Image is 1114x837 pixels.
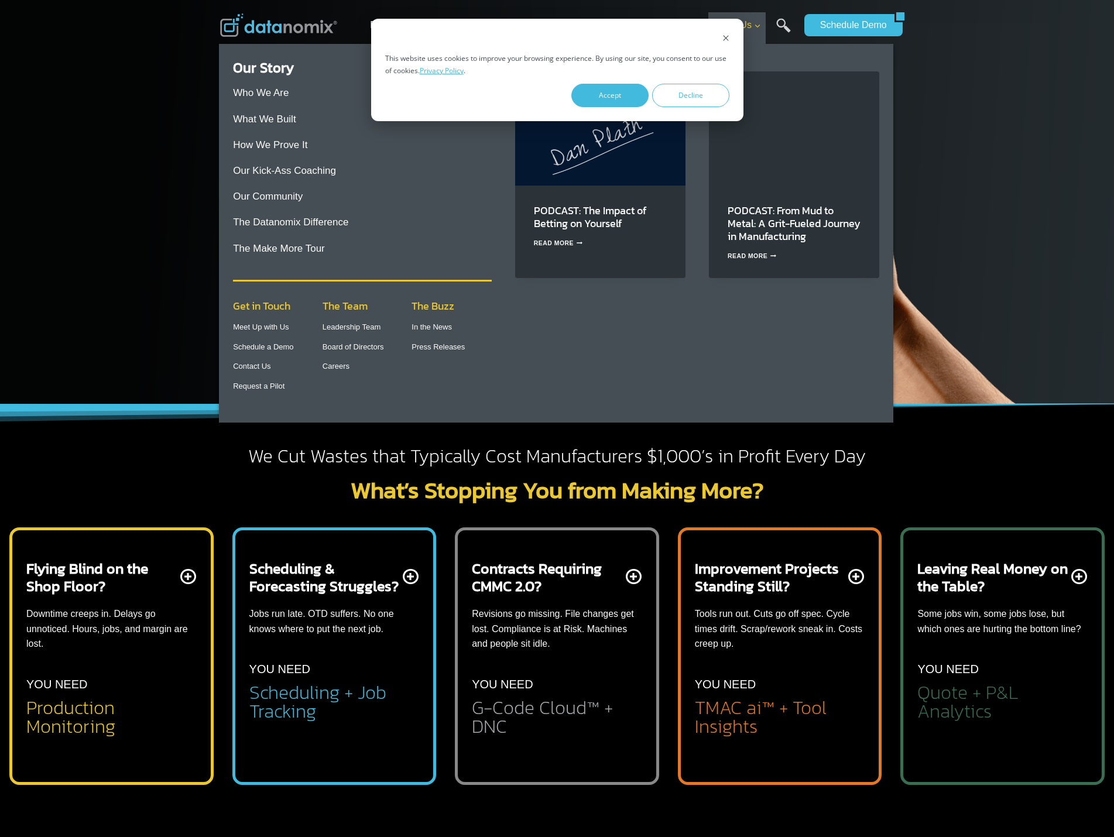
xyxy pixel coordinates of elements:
[233,57,294,78] a: Our Story
[233,165,336,176] a: Our Kick-Ass Coaching
[220,13,337,37] img: Datanomix
[131,261,149,269] a: Terms
[249,660,310,678] p: YOU NEED
[263,145,309,155] span: State/Region
[233,243,325,254] a: The Make More Tour
[371,19,743,121] div: Cookie banner
[365,6,798,44] nav: Primary Navigation
[26,698,197,736] h2: Production Monitoring
[472,606,642,651] p: Revisions go missing. File changes get lost. Compliance is at Risk. Machines and people sit idle.
[370,18,416,33] span: Products
[917,683,1088,721] h2: Quote + P&L Analytics
[534,240,583,246] a: Read More
[917,606,1088,636] p: Some jobs win, some jobs lose, but which ones are hurting the bottom line?
[776,18,791,44] a: Search
[709,71,879,185] img: Daniel Anglemyer’s journey from hog barns to shop leadership shows how grit, culture, and tech ca...
[249,606,420,636] p: Jobs run late. OTD suffers. No one knows where to put the next job.
[26,606,197,651] p: Downtime creeps in. Delays go unnoticed. Hours, jobs, and margin are lost.
[722,33,729,45] button: Dismiss cookie banner
[233,342,293,351] a: Schedule a Demo
[220,444,894,469] h2: We Cut Wastes that Typically Cost Manufacturers $1,000’s in Profit Every Day
[385,52,729,77] p: This website uses cookies to improve your browsing experience. By using our site, you consent to ...
[412,323,452,331] a: In the News
[233,87,289,98] a: Who We Are
[917,560,1069,595] h2: Leaving Real Money on the Table?
[472,675,533,694] p: YOU NEED
[516,18,570,33] span: Resources
[431,18,502,33] span: The Difference
[472,698,642,736] h2: G-Code Cloud™ + DNC
[233,217,348,228] a: The Datanomix Difference
[263,1,301,11] span: Last Name
[263,49,316,59] span: Phone number
[220,478,894,502] h2: What’s Stopping You from Making More?
[233,382,285,390] a: Request a Pilot
[26,675,87,694] p: YOU NEED
[323,323,381,331] a: Leadership Team
[323,298,368,314] span: The Team
[26,560,178,595] h2: Flying Blind on the Shop Floor?
[652,84,729,107] button: Decline
[233,114,296,125] a: What We Built
[412,298,454,314] span: The Buzz
[420,64,464,77] a: Privacy Policy
[534,203,646,231] a: PODCAST: The Impact of Betting on Yourself
[249,560,401,595] h2: Scheduling & Forecasting Struggles?
[233,362,270,371] a: Contact Us
[472,560,623,595] h2: Contracts Requiring CMMC 2.0?
[728,253,777,259] a: Read More
[515,71,685,185] img: Dan Plath on Manufacturing Mavericks
[233,139,307,150] a: How We Prove It
[695,560,846,595] h2: Improvement Projects Standing Still?
[804,14,894,36] a: Schedule Demo
[233,191,303,202] a: Our Community
[654,18,698,33] span: Partners
[249,683,420,721] h2: Scheduling + Job Tracking
[323,362,349,371] a: Careers
[728,203,861,244] a: PODCAST: From Mud to Metal: A Grit-Fueled Journey in Manufacturing
[571,84,649,107] button: Accept
[233,298,290,314] span: Get in Touch
[412,342,465,351] a: Press Releases
[323,342,384,351] a: Board of Directors
[713,18,761,33] span: About Us
[585,18,639,33] span: Customers
[159,261,197,269] a: Privacy Policy
[695,698,865,736] h2: TMAC ai™ + Tool Insights
[917,660,978,678] p: YOU NEED
[695,606,865,651] p: Tools run out. Cuts go off spec. Cycle times drift. Scrap/rework sneak in. Costs creep up.
[233,323,289,331] a: Meet Up with Us
[695,675,756,694] p: YOU NEED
